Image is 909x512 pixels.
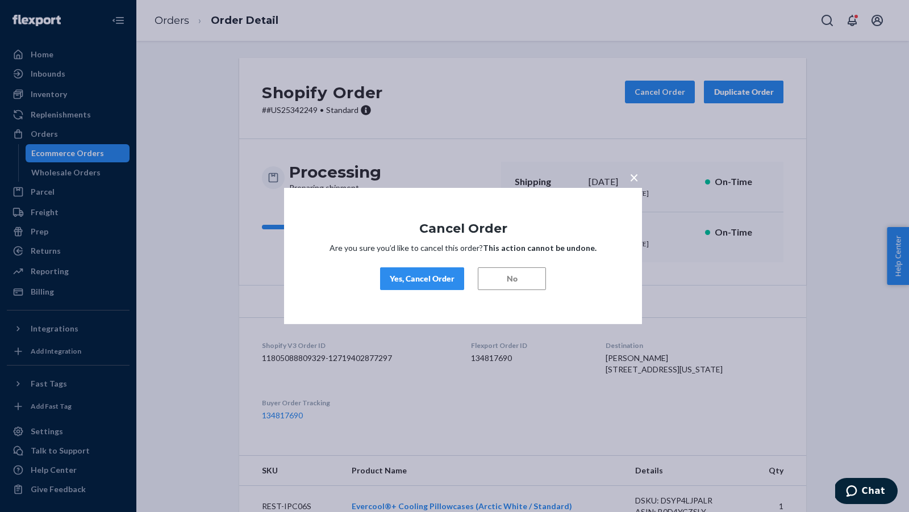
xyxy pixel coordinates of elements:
button: Yes, Cancel Order [380,267,464,290]
span: × [629,167,639,187]
iframe: Opens a widget where you can chat to one of our agents [835,478,898,506]
p: Are you sure you’d like to cancel this order? [318,242,608,254]
strong: This action cannot be undone. [483,243,597,253]
div: Yes, Cancel Order [390,273,454,284]
button: No [478,267,546,290]
h1: Cancel Order [318,222,608,236]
